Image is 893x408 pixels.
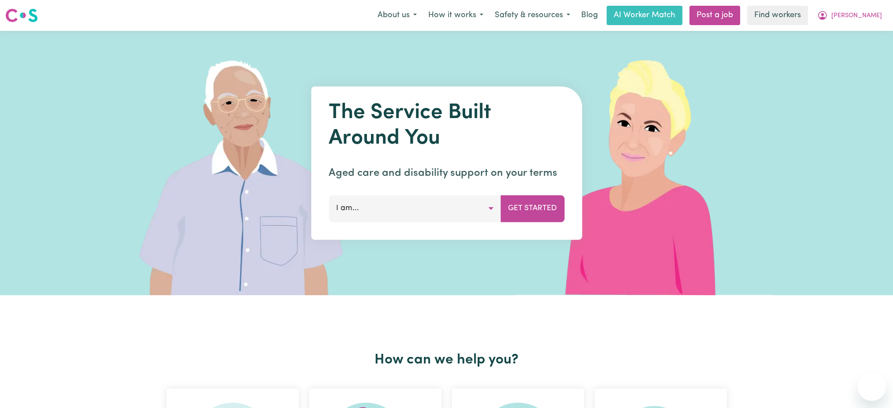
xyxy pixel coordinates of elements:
[329,195,501,222] button: I am...
[858,373,886,401] iframe: Button to launch messaging window
[422,6,489,25] button: How it works
[161,352,732,368] h2: How can we help you?
[831,11,882,21] span: [PERSON_NAME]
[5,5,38,26] a: Careseekers logo
[329,100,564,151] h1: The Service Built Around You
[500,195,564,222] button: Get Started
[576,6,603,25] a: Blog
[489,6,576,25] button: Safety & resources
[811,6,888,25] button: My Account
[747,6,808,25] a: Find workers
[689,6,740,25] a: Post a job
[5,7,38,23] img: Careseekers logo
[372,6,422,25] button: About us
[329,165,564,181] p: Aged care and disability support on your terms
[607,6,682,25] a: AI Worker Match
